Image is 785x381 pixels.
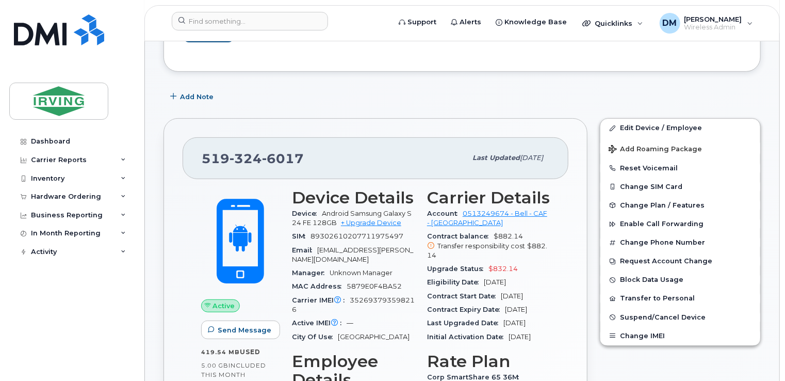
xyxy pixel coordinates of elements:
[427,333,509,341] span: Initial Activation Date
[600,252,760,271] button: Request Account Change
[427,210,547,227] a: 0513249674 - Bell - CAF - [GEOGRAPHIC_DATA]
[600,233,760,252] button: Change Phone Number
[600,289,760,308] button: Transfer to Personal
[427,278,484,286] span: Eligibility Date
[201,321,280,339] button: Send Message
[347,319,353,327] span: —
[292,246,413,263] span: [EMAIL_ADDRESS][PERSON_NAME][DOMAIN_NAME]
[427,188,550,207] h3: Carrier Details
[292,246,317,254] span: Email
[201,362,228,369] span: 5.00 GB
[201,348,240,356] span: 419.54 MB
[427,319,503,327] span: Last Upgraded Date
[310,232,403,240] span: 89302610207711975497
[330,269,392,277] span: Unknown Manager
[600,308,760,327] button: Suspend/Cancel Device
[600,215,760,233] button: Enable Call Forwarding
[407,17,436,27] span: Support
[600,271,760,289] button: Block Data Usage
[292,333,338,341] span: City Of Use
[427,373,524,381] span: Corp SmartShare 65 36M
[230,151,262,166] span: 324
[292,282,347,290] span: MAC Address
[180,92,214,102] span: Add Note
[292,188,415,207] h3: Device Details
[501,292,523,300] span: [DATE]
[509,333,531,341] span: [DATE]
[347,282,402,290] span: 5879E0F4BA52
[427,232,494,240] span: Contract balance
[202,151,304,166] span: 519
[600,196,760,215] button: Change Plan / Features
[609,145,702,155] span: Add Roaming Package
[472,154,520,162] span: Last updated
[600,178,760,196] button: Change SIM Card
[201,361,266,378] span: included this month
[262,151,304,166] span: 6017
[341,219,401,227] a: + Upgrade Device
[503,319,526,327] span: [DATE]
[163,87,222,106] button: Add Note
[292,269,330,277] span: Manager
[427,292,501,300] span: Contract Start Date
[292,232,310,240] span: SIM
[684,15,742,23] span: [PERSON_NAME]
[427,210,463,217] span: Account
[213,301,235,311] span: Active
[595,19,632,27] span: Quicklinks
[218,325,271,335] span: Send Message
[427,306,505,313] span: Contract Expiry Date
[488,265,518,273] span: $832.14
[663,17,677,29] span: DM
[620,313,706,321] span: Suspend/Cancel Device
[652,13,760,34] div: David Muir
[600,327,760,345] button: Change IMEI
[620,220,704,228] span: Enable Call Forwarding
[600,138,760,159] button: Add Roaming Package
[504,17,567,27] span: Knowledge Base
[444,12,488,33] a: Alerts
[427,232,550,260] span: $882.14
[620,201,705,209] span: Change Plan / Features
[488,12,574,33] a: Knowledge Base
[172,12,328,30] input: Find something...
[437,242,525,250] span: Transfer responsibility cost
[240,348,260,356] span: used
[292,296,415,313] span: 352693793598216
[600,119,760,137] a: Edit Device / Employee
[292,319,347,327] span: Active IMEI
[460,17,481,27] span: Alerts
[684,23,742,31] span: Wireless Admin
[520,154,543,162] span: [DATE]
[427,352,550,371] h3: Rate Plan
[505,306,527,313] span: [DATE]
[292,296,350,304] span: Carrier IMEI
[575,13,650,34] div: Quicklinks
[600,159,760,178] button: Reset Voicemail
[391,12,444,33] a: Support
[427,265,488,273] span: Upgrade Status
[484,278,506,286] span: [DATE]
[292,210,322,217] span: Device
[292,210,412,227] span: Android Samsung Galaxy S24 FE 128GB
[338,333,410,341] span: [GEOGRAPHIC_DATA]
[427,242,547,259] span: $882.14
